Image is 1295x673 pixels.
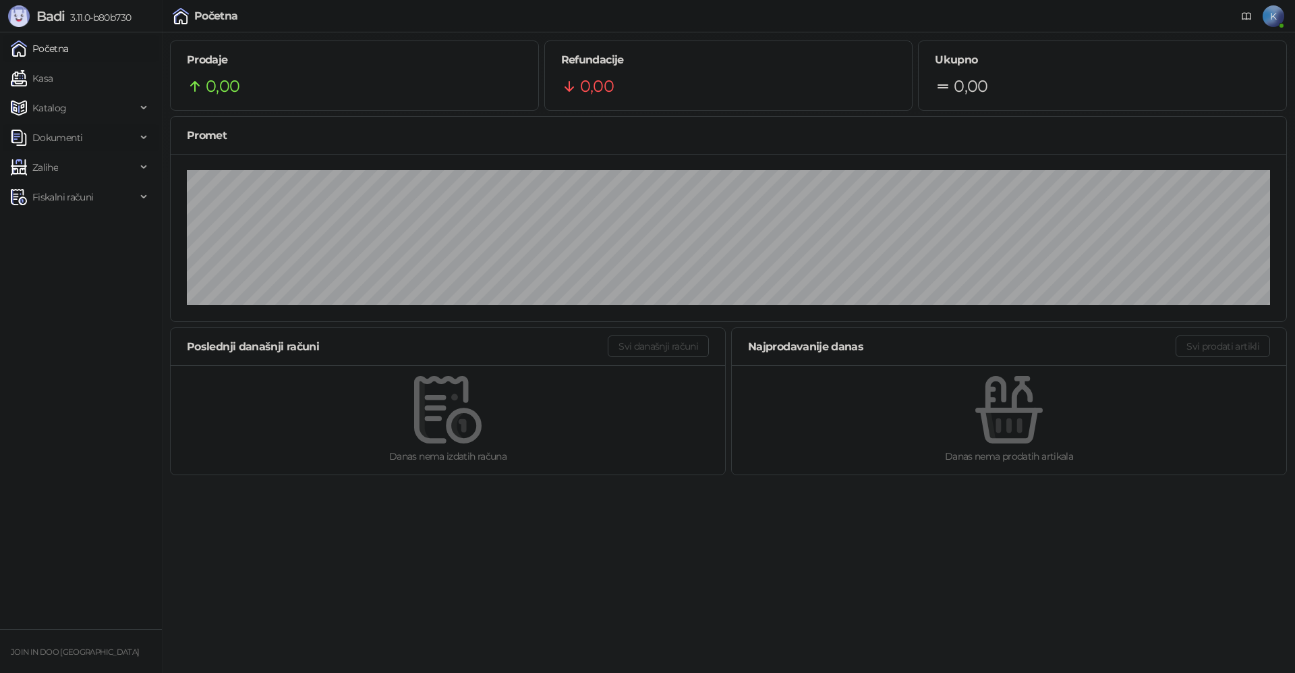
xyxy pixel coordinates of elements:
[36,8,65,24] span: Badi
[753,449,1265,464] div: Danas nema prodatih artikala
[11,65,53,92] a: Kasa
[11,35,69,62] a: Početna
[1176,335,1270,357] button: Svi prodati artikli
[935,52,1270,68] h5: Ukupno
[32,124,82,151] span: Dokumenti
[187,52,522,68] h5: Prodaje
[608,335,709,357] button: Svi današnji računi
[65,11,131,24] span: 3.11.0-b80b730
[11,647,139,657] small: JOIN IN DOO [GEOGRAPHIC_DATA]
[32,184,93,211] span: Fiskalni računi
[32,95,67,122] span: Katalog
[187,338,608,355] div: Poslednji današnji računi
[187,127,1270,144] div: Promet
[192,449,703,464] div: Danas nema izdatih računa
[561,52,896,68] h5: Refundacije
[32,154,58,181] span: Zalihe
[1263,5,1284,27] span: K
[748,338,1176,355] div: Najprodavanije danas
[580,74,614,99] span: 0,00
[954,74,987,99] span: 0,00
[206,74,239,99] span: 0,00
[194,11,238,22] div: Početna
[1236,5,1257,27] a: Dokumentacija
[8,5,30,27] img: Logo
